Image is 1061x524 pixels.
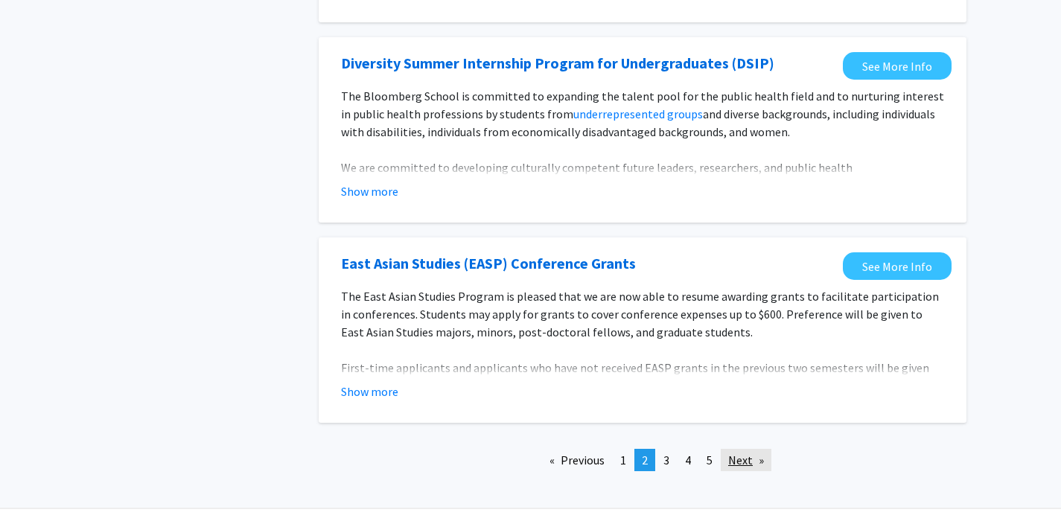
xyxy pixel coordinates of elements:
[319,449,966,471] ul: Pagination
[721,449,771,471] a: Next page
[341,52,774,74] a: Opens in a new tab
[573,106,703,121] a: underrepresented groups
[341,159,944,248] p: We are committed to developing culturally competent future leaders, researchers, and public healt...
[542,449,612,471] a: Previous page
[663,453,669,467] span: 3
[341,287,944,341] p: The East Asian Studies Program is pleased that we are now able to resume awarding grants to facil...
[341,383,398,400] button: Show more
[620,453,626,467] span: 1
[685,453,691,467] span: 4
[341,87,944,141] p: The Bloomberg School is committed to expanding the talent pool for the public health field and to...
[642,453,648,467] span: 2
[707,453,713,467] span: 5
[843,252,952,280] a: Opens in a new tab
[341,359,944,430] p: First-time applicants and applicants who have not received EASP grants in the previous two semest...
[11,457,63,513] iframe: Chat
[843,52,952,80] a: Opens in a new tab
[341,252,636,275] a: Opens in a new tab
[341,182,398,200] button: Show more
